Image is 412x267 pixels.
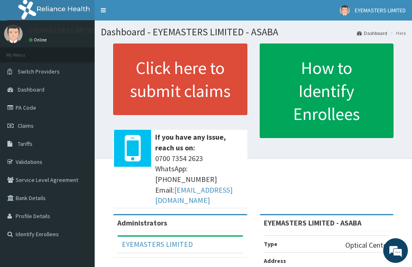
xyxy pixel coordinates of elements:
[113,44,247,115] a: Click here to submit claims
[388,30,406,37] li: Here
[29,37,49,43] a: Online
[18,140,33,147] span: Tariffs
[357,30,387,37] a: Dashboard
[264,218,361,228] strong: EYEMASTERS LIMITED - ASABA
[122,239,193,249] a: EYEMASTERS LIMITED
[4,25,23,43] img: User Image
[260,44,394,138] a: How to Identify Enrollees
[264,257,286,265] b: Address
[155,185,233,205] a: [EMAIL_ADDRESS][DOMAIN_NAME]
[340,5,350,16] img: User Image
[155,153,243,206] span: 0700 7354 2623 WhatsApp: [PHONE_NUMBER] Email:
[18,122,34,129] span: Claims
[155,132,226,152] b: If you have any issue, reach us on:
[345,240,389,251] p: Optical Center
[101,27,406,37] h1: Dashboard - EYEMASTERS LIMITED - ASABA
[18,68,60,75] span: Switch Providers
[264,240,277,248] b: Type
[355,7,406,14] span: EYEMASTERS LIMITED
[29,27,97,34] p: EYEMASTERS LIMITED
[117,218,167,228] b: Administrators
[18,86,44,93] span: Dashboard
